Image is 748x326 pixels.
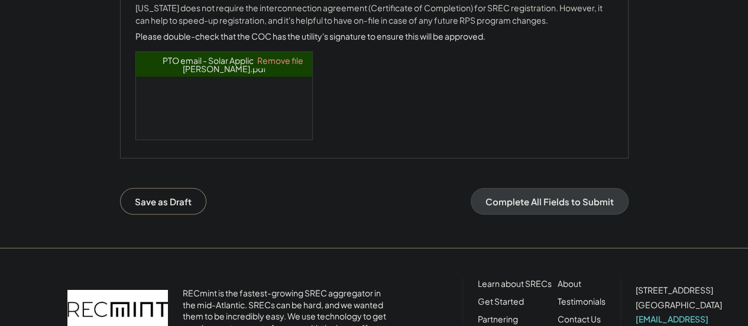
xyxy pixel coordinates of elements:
[135,30,485,43] div: Please double-check that the COC has the utility's signature to ensure this will be approved.
[120,188,206,215] button: Save as Draft
[636,299,722,311] div: [GEOGRAPHIC_DATA]
[636,285,713,296] div: [STREET_ADDRESS]
[558,278,581,290] a: About
[253,52,307,69] a: Remove file
[163,55,286,74] a: PTO email - Solar Application for [PERSON_NAME].pdf
[478,314,518,325] a: Partnering
[478,278,552,290] a: Learn about SRECs
[558,296,605,308] a: Testimonials
[558,314,601,325] a: Contact Us
[478,296,524,308] a: Get Started
[135,2,613,27] div: [US_STATE] does not require the interconnection agreement (Certificate of Completion) for SREC re...
[471,188,629,215] button: Complete All Fields to Submit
